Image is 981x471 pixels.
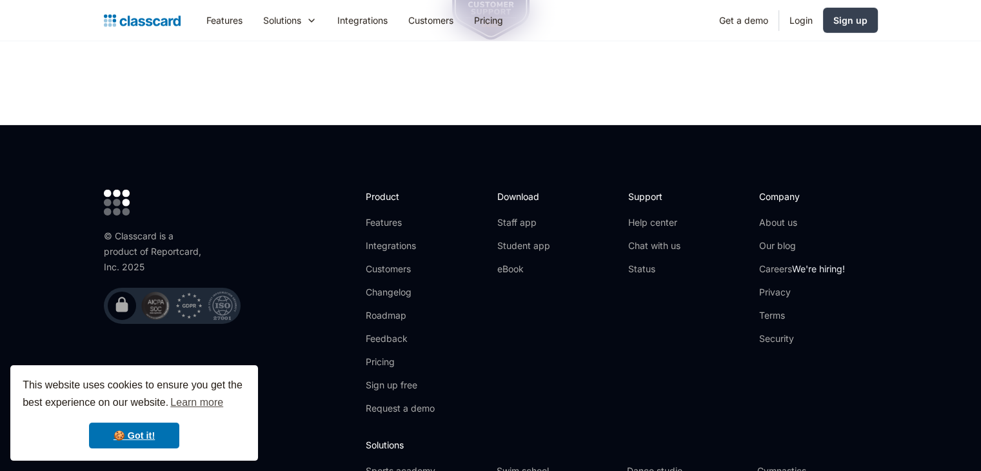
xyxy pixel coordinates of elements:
[628,239,680,252] a: Chat with us
[823,8,878,33] a: Sign up
[497,239,550,252] a: Student app
[398,6,464,35] a: Customers
[196,6,253,35] a: Features
[104,12,181,30] a: home
[628,216,680,229] a: Help center
[366,438,877,452] h2: Solutions
[759,332,845,345] a: Security
[759,263,845,276] a: CareersWe're hiring!
[759,216,845,229] a: About us
[366,286,435,299] a: Changelog
[263,14,301,27] div: Solutions
[366,332,435,345] a: Feedback
[366,190,435,203] h2: Product
[366,216,435,229] a: Features
[759,309,845,322] a: Terms
[497,263,550,276] a: eBook
[464,6,513,35] a: Pricing
[628,263,680,276] a: Status
[366,309,435,322] a: Roadmap
[759,190,845,203] h2: Company
[366,356,435,368] a: Pricing
[792,263,845,274] span: We're hiring!
[497,190,550,203] h2: Download
[833,14,867,27] div: Sign up
[366,263,435,276] a: Customers
[759,239,845,252] a: Our blog
[366,379,435,392] a: Sign up free
[89,423,179,448] a: dismiss cookie message
[759,286,845,299] a: Privacy
[497,216,550,229] a: Staff app
[10,365,258,461] div: cookieconsent
[779,6,823,35] a: Login
[23,377,246,412] span: This website uses cookies to ensure you get the best experience on our website.
[168,393,225,412] a: learn more about cookies
[709,6,778,35] a: Get a demo
[327,6,398,35] a: Integrations
[104,228,207,275] div: © Classcard is a product of Reportcard, Inc. 2025
[366,239,435,252] a: Integrations
[628,190,680,203] h2: Support
[253,6,327,35] div: Solutions
[366,402,435,415] a: Request a demo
